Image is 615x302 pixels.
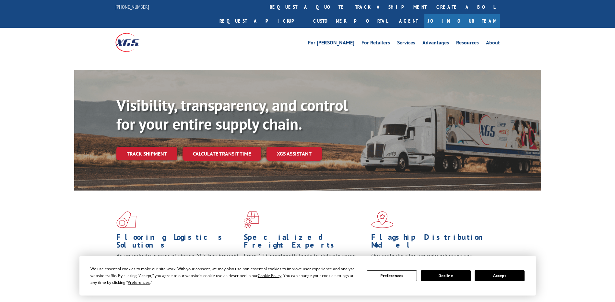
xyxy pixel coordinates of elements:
[475,270,525,281] button: Accept
[244,233,366,252] h1: Specialized Freight Experts
[308,14,393,28] a: Customer Portal
[456,40,479,47] a: Resources
[115,4,149,10] a: [PHONE_NUMBER]
[116,95,348,134] b: Visibility, transparency, and control for your entire supply chain.
[424,14,500,28] a: Join Our Team
[116,147,177,160] a: Track shipment
[244,252,366,281] p: From 123 overlength loads to delicate cargo, our experienced staff knows the best way to move you...
[367,270,417,281] button: Preferences
[128,280,150,285] span: Preferences
[258,273,281,278] span: Cookie Policy
[308,40,354,47] a: For [PERSON_NAME]
[116,211,136,228] img: xgs-icon-total-supply-chain-intelligence-red
[422,40,449,47] a: Advantages
[116,252,239,275] span: As an industry carrier of choice, XGS has brought innovation and dedication to flooring logistics...
[371,252,491,267] span: Our agile distribution network gives you nationwide inventory management on demand.
[486,40,500,47] a: About
[266,147,322,161] a: XGS ASSISTANT
[361,40,390,47] a: For Retailers
[371,211,394,228] img: xgs-icon-flagship-distribution-model-red
[244,211,259,228] img: xgs-icon-focused-on-flooring-red
[79,256,536,296] div: Cookie Consent Prompt
[421,270,471,281] button: Decline
[397,40,415,47] a: Services
[215,14,308,28] a: Request a pickup
[90,265,359,286] div: We use essential cookies to make our site work. With your consent, we may also use non-essential ...
[371,233,494,252] h1: Flagship Distribution Model
[393,14,424,28] a: Agent
[183,147,261,161] a: Calculate transit time
[116,233,239,252] h1: Flooring Logistics Solutions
